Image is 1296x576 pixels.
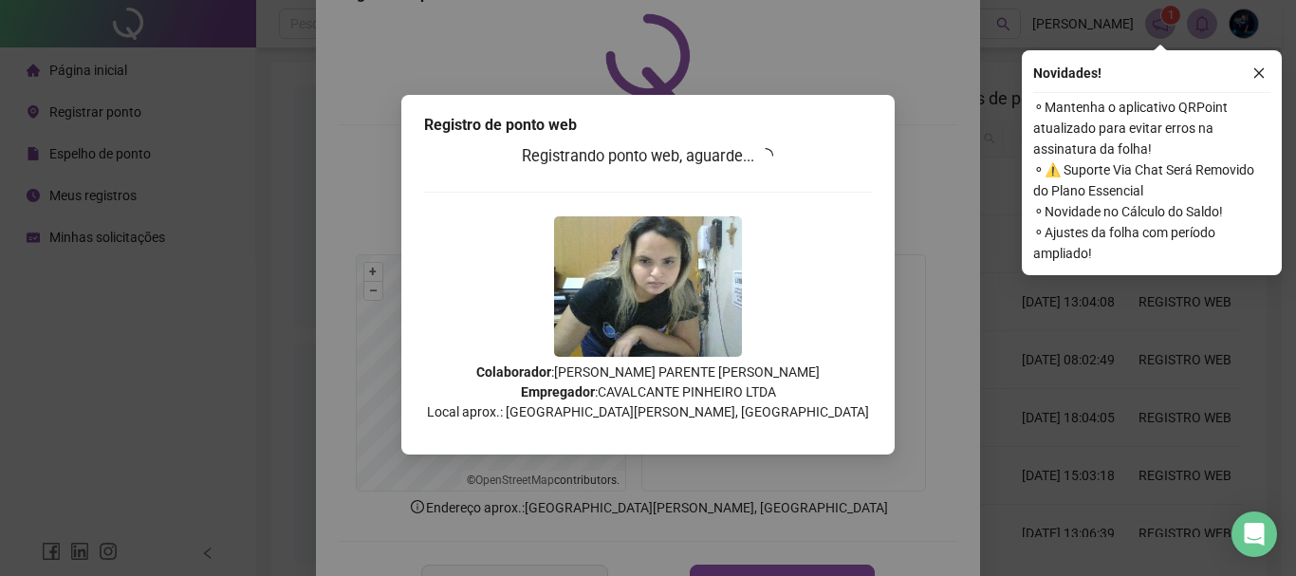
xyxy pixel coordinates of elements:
span: ⚬ Mantenha o aplicativo QRPoint atualizado para evitar erros na assinatura da folha! [1033,97,1270,159]
span: ⚬ ⚠️ Suporte Via Chat Será Removido do Plano Essencial [1033,159,1270,201]
span: Novidades ! [1033,63,1102,84]
img: 2Q== [554,216,742,357]
p: : [PERSON_NAME] PARENTE [PERSON_NAME] : CAVALCANTE PINHEIRO LTDA Local aprox.: [GEOGRAPHIC_DATA][... [424,362,872,422]
span: ⚬ Novidade no Cálculo do Saldo! [1033,201,1270,222]
strong: Colaborador [476,364,551,380]
span: close [1252,66,1266,80]
div: Open Intercom Messenger [1231,511,1277,557]
span: ⚬ Ajustes da folha com período ampliado! [1033,222,1270,264]
h3: Registrando ponto web, aguarde... [424,144,872,169]
div: Registro de ponto web [424,114,872,137]
strong: Empregador [521,384,595,399]
span: loading [758,148,773,163]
